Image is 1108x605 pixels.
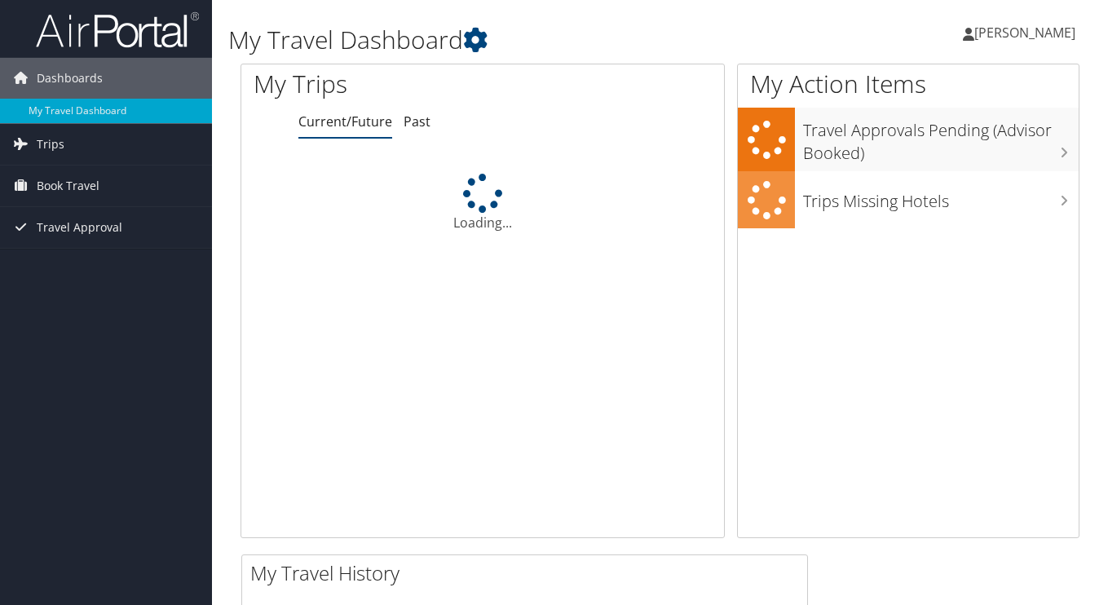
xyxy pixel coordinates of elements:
img: airportal-logo.png [36,11,199,49]
span: Travel Approval [37,207,122,248]
a: Travel Approvals Pending (Advisor Booked) [738,108,1079,170]
h2: My Travel History [250,559,807,587]
a: Past [404,113,430,130]
h3: Trips Missing Hotels [803,182,1079,213]
h1: My Travel Dashboard [228,23,804,57]
div: Loading... [241,174,724,232]
h1: My Trips [254,67,510,101]
span: Dashboards [37,58,103,99]
span: Book Travel [37,166,99,206]
a: [PERSON_NAME] [963,8,1092,57]
a: Current/Future [298,113,392,130]
h3: Travel Approvals Pending (Advisor Booked) [803,111,1079,165]
a: Trips Missing Hotels [738,171,1079,229]
span: Trips [37,124,64,165]
h1: My Action Items [738,67,1079,101]
span: [PERSON_NAME] [974,24,1075,42]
